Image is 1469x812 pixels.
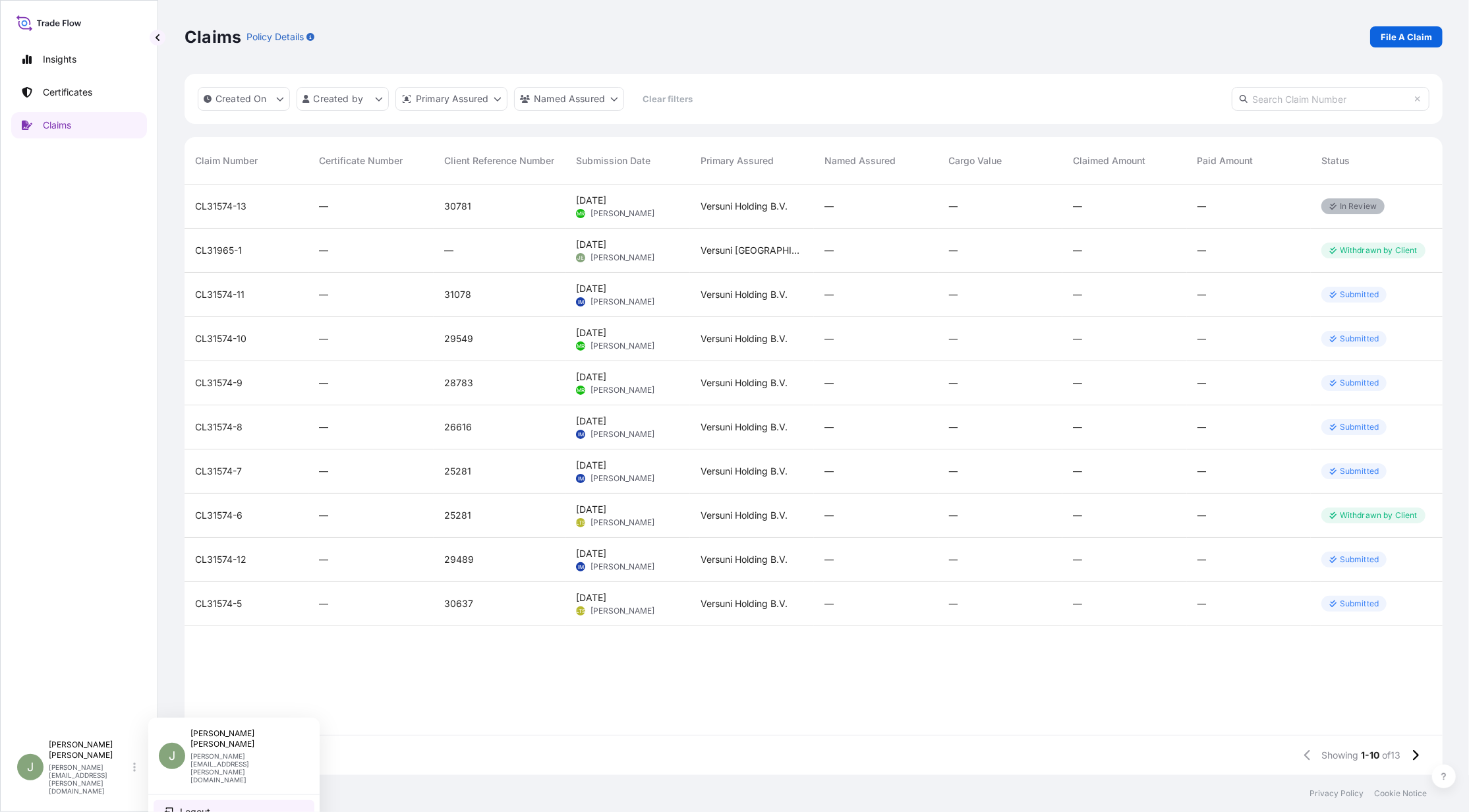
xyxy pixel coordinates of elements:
p: Submitted [1340,422,1379,432]
span: CL31574-7 [195,465,242,478]
span: — [319,200,328,213]
span: — [824,332,834,345]
span: — [319,420,328,434]
span: Versuni Holding B.V. [701,200,788,213]
span: — [1197,420,1207,434]
a: Insights [11,46,147,72]
span: Primary Assured [701,154,774,167]
span: Paid Amount [1197,154,1253,167]
span: [PERSON_NAME] [590,341,654,351]
span: [DATE] [576,459,606,472]
span: — [1073,465,1082,478]
span: LTS [576,604,585,618]
p: [PERSON_NAME][EMAIL_ADDRESS][PERSON_NAME][DOMAIN_NAME] [190,752,299,784]
span: 25281 [444,465,471,478]
span: [DATE] [576,370,606,384]
p: Submitted [1340,289,1379,300]
span: CL31574-12 [195,553,246,566]
button: cargoOwner Filter options [514,87,624,111]
p: Withdrawn by Client [1340,510,1418,521]
span: Cargo Value [949,154,1002,167]
span: [PERSON_NAME] [590,473,654,484]
p: Claims [43,119,71,132]
span: — [949,597,958,610]
p: Insights [43,53,76,66]
span: Client Reference Number [444,154,554,167]
span: [DATE] [576,591,606,604]
p: Cookie Notice [1374,788,1427,799]
span: Versuni Holding B.V. [701,376,788,390]
span: — [1073,244,1082,257]
p: Policy Details [246,30,304,43]
span: [DATE] [576,503,606,516]
span: — [1073,376,1082,390]
span: — [949,288,958,301]
span: [DATE] [576,326,606,339]
span: Versuni Holding B.V. [701,465,788,478]
span: — [949,420,958,434]
span: Versuni [GEOGRAPHIC_DATA] [701,244,803,257]
button: createdOn Filter options [198,87,290,111]
span: Versuni Holding B.V. [701,509,788,522]
span: — [319,553,328,566]
span: — [1073,288,1082,301]
span: [PERSON_NAME] [590,385,654,395]
p: Certificates [43,86,92,99]
span: [DATE] [576,547,606,560]
span: Versuni Holding B.V. [701,420,788,434]
span: J [169,749,175,763]
span: — [949,509,958,522]
span: — [319,332,328,345]
p: Withdrawn by Client [1340,245,1418,256]
span: CL31574-8 [195,420,243,434]
span: — [1073,597,1082,610]
span: IM [578,295,584,308]
span: — [1197,200,1207,213]
span: — [319,465,328,478]
p: Privacy Policy [1310,788,1364,799]
a: Certificates [11,79,147,105]
span: [DATE] [576,415,606,428]
span: [PERSON_NAME] [590,606,654,616]
span: 1-10 [1362,749,1380,762]
span: Versuni Holding B.V. [701,332,788,345]
span: — [949,332,958,345]
span: — [824,376,834,390]
p: Submitted [1340,378,1379,388]
button: Clear filters [631,88,705,109]
span: — [1073,200,1082,213]
span: IM [578,428,584,441]
span: [PERSON_NAME] [590,297,654,307]
span: 29489 [444,553,474,566]
span: Claim Number [195,154,258,167]
span: CL31574-11 [195,288,245,301]
span: MR [577,339,585,353]
span: 26616 [444,420,472,434]
span: CL31574-9 [195,376,243,390]
span: [PERSON_NAME] [590,208,654,219]
span: [DATE] [576,238,606,251]
p: Named Assured [534,92,605,105]
span: Submission Date [576,154,650,167]
button: createdBy Filter options [297,87,389,111]
span: [PERSON_NAME] [590,429,654,440]
span: — [949,376,958,390]
p: [PERSON_NAME] [PERSON_NAME] [190,728,299,749]
span: — [824,420,834,434]
p: Claims [185,26,241,47]
span: — [1073,553,1082,566]
a: File A Claim [1370,26,1443,47]
span: J [27,761,34,774]
span: 28783 [444,376,473,390]
span: [PERSON_NAME] [590,252,654,263]
span: — [1197,509,1207,522]
span: MR [577,384,585,397]
span: Claimed Amount [1073,154,1145,167]
span: — [824,509,834,522]
span: CL31574-10 [195,332,246,345]
p: Submitted [1340,598,1379,609]
span: Versuni Holding B.V. [701,288,788,301]
span: — [949,200,958,213]
p: File A Claim [1381,30,1432,43]
span: — [319,509,328,522]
